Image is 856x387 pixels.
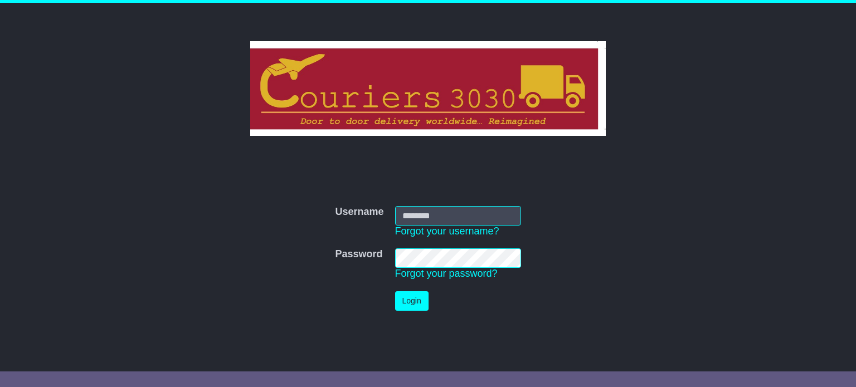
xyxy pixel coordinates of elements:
[250,41,606,136] img: Couriers 3030
[395,226,499,237] a: Forgot your username?
[335,248,382,261] label: Password
[335,206,383,218] label: Username
[395,268,498,279] a: Forgot your password?
[395,291,429,311] button: Login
